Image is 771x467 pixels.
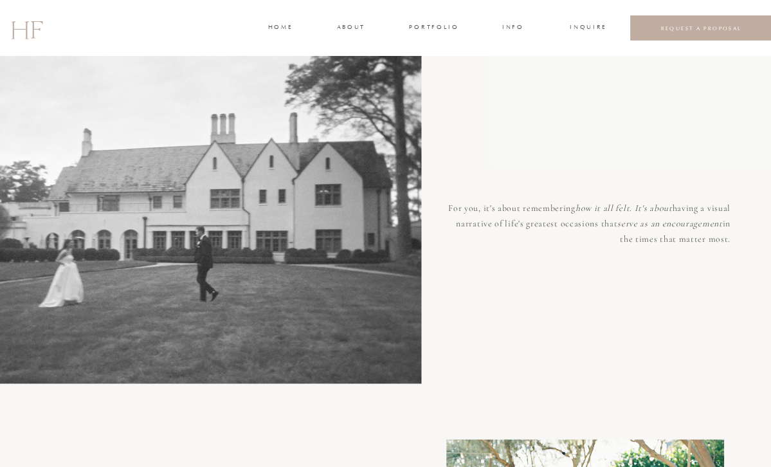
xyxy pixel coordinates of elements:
[570,23,604,34] a: INQUIRE
[640,24,762,32] a: REQUEST A PROPOSAL
[268,23,292,34] a: home
[337,23,364,34] a: about
[409,23,457,34] a: portfolio
[10,10,42,47] a: HF
[501,23,525,34] a: INFO
[576,203,673,214] i: how it all felt. It's about
[617,218,722,229] i: serve as an encouragement
[446,201,730,232] p: For you, it's about remembering having a visual narrative of life's greatest occasions that in th...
